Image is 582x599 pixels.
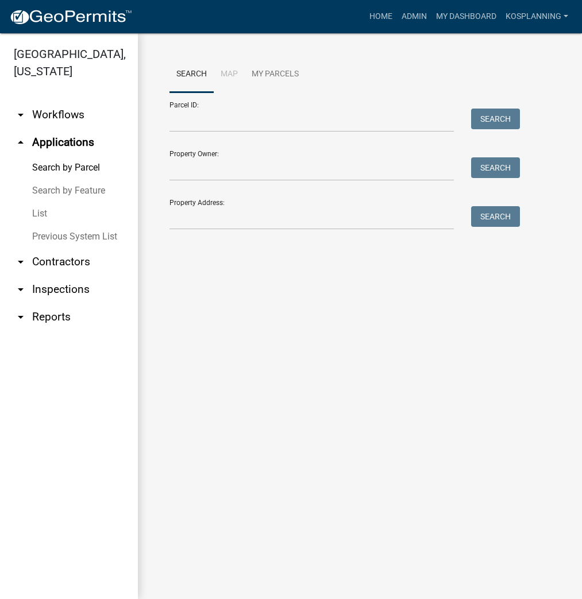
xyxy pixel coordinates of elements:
[14,255,28,269] i: arrow_drop_down
[365,6,397,28] a: Home
[14,310,28,324] i: arrow_drop_down
[501,6,573,28] a: kosplanning
[471,206,520,227] button: Search
[14,136,28,149] i: arrow_drop_up
[471,157,520,178] button: Search
[397,6,431,28] a: Admin
[14,108,28,122] i: arrow_drop_down
[14,283,28,296] i: arrow_drop_down
[471,109,520,129] button: Search
[169,56,214,93] a: Search
[431,6,501,28] a: My Dashboard
[245,56,306,93] a: My Parcels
